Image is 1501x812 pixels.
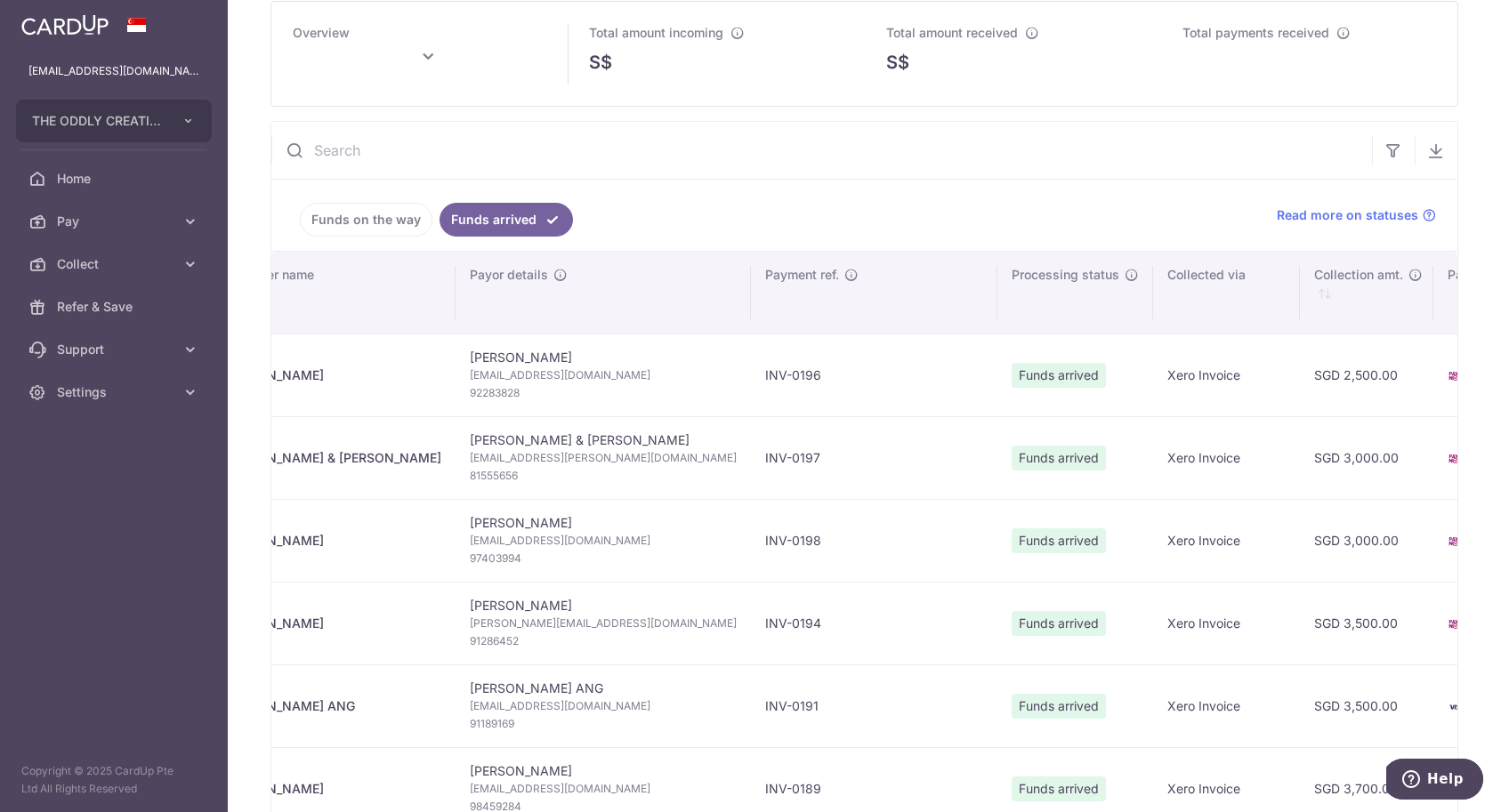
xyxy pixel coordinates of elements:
span: Funds arrived [1012,528,1106,553]
span: S$ [886,49,909,76]
span: Total amount received [886,25,1018,40]
span: [EMAIL_ADDRESS][DOMAIN_NAME] [470,697,737,715]
td: [PERSON_NAME] & [PERSON_NAME] [456,416,751,499]
span: Payor details [470,266,548,284]
span: Read more on statuses [1277,206,1418,224]
span: Collection amt. [1314,266,1403,284]
div: [PERSON_NAME] ANG [222,697,441,715]
span: Overview [293,25,350,40]
div: [PERSON_NAME] [222,615,441,632]
img: paynow-md-4fe65508ce96feda548756c5ee0e473c78d4820b8ea51387c6e4ad89e58a5e61.png [1448,367,1465,385]
span: Processing status [1012,266,1119,284]
p: [EMAIL_ADDRESS][DOMAIN_NAME] [28,62,199,80]
span: Help [41,12,77,28]
div: [PERSON_NAME] [222,532,441,550]
span: Total amount incoming [589,25,723,40]
span: Funds arrived [1012,363,1106,388]
td: SGD 2,500.00 [1300,334,1433,416]
td: INV-0196 [751,334,997,416]
div: [PERSON_NAME] [222,780,441,798]
div: [PERSON_NAME] & [PERSON_NAME] [222,449,441,467]
span: Funds arrived [1012,446,1106,470]
a: Read more on statuses [1277,206,1436,224]
input: Search [271,122,1372,179]
th: Collection amt. : activate to sort column ascending [1300,252,1433,334]
span: S$ [589,49,612,76]
td: [PERSON_NAME] [456,582,751,664]
a: Funds on the way [300,203,432,237]
span: Collect [57,255,174,273]
span: 91189169 [470,715,737,733]
span: [EMAIL_ADDRESS][DOMAIN_NAME] [470,366,737,384]
img: paynow-md-4fe65508ce96feda548756c5ee0e473c78d4820b8ea51387c6e4ad89e58a5e61.png [1448,450,1465,468]
span: [EMAIL_ADDRESS][DOMAIN_NAME] [470,780,737,798]
span: THE ODDLY CREATIVES PTE. LTD. [32,112,164,130]
img: paynow-md-4fe65508ce96feda548756c5ee0e473c78d4820b8ea51387c6e4ad89e58a5e61.png [1448,615,1465,633]
div: [PERSON_NAME] [222,366,441,384]
th: Customer name [200,252,456,334]
td: INV-0197 [751,416,997,499]
img: paynow-md-4fe65508ce96feda548756c5ee0e473c78d4820b8ea51387c6e4ad89e58a5e61.png [1448,533,1465,551]
span: 81555656 [470,467,737,485]
span: 97403994 [470,550,737,567]
td: [PERSON_NAME] [456,334,751,416]
td: SGD 3,500.00 [1300,582,1433,664]
span: 91286452 [470,632,737,650]
button: THE ODDLY CREATIVES PTE. LTD. [16,100,212,142]
span: 92283828 [470,384,737,402]
td: Xero Invoice [1153,416,1300,499]
span: Total payments received [1182,25,1329,40]
td: SGD 3,000.00 [1300,416,1433,499]
span: [EMAIL_ADDRESS][PERSON_NAME][DOMAIN_NAME] [470,449,737,467]
span: Refer & Save [57,298,174,316]
span: [PERSON_NAME][EMAIL_ADDRESS][DOMAIN_NAME] [470,615,737,632]
span: [EMAIL_ADDRESS][DOMAIN_NAME] [470,532,737,550]
th: Collected via [1153,252,1300,334]
td: INV-0191 [751,664,997,747]
span: Payment ref. [765,266,839,284]
span: Funds arrived [1012,694,1106,719]
th: Processing status [997,252,1153,334]
span: Pay [57,213,174,230]
td: Xero Invoice [1153,334,1300,416]
th: Payor details [456,252,751,334]
th: Payment ref. [751,252,997,334]
td: SGD 3,000.00 [1300,499,1433,582]
td: Xero Invoice [1153,582,1300,664]
img: CardUp [21,14,109,36]
img: visa-sm-192604c4577d2d35970c8ed26b86981c2741ebd56154ab54ad91a526f0f24972.png [1448,698,1465,716]
span: Settings [57,383,174,401]
span: Funds arrived [1012,776,1106,801]
td: Xero Invoice [1153,664,1300,747]
td: [PERSON_NAME] [456,499,751,582]
iframe: Opens a widget where you can find more information [1386,759,1483,803]
span: Funds arrived [1012,611,1106,636]
td: SGD 3,500.00 [1300,664,1433,747]
span: Support [57,341,174,358]
td: INV-0194 [751,582,997,664]
td: Xero Invoice [1153,499,1300,582]
td: INV-0198 [751,499,997,582]
a: Funds arrived [440,203,573,237]
span: Home [57,170,174,188]
td: [PERSON_NAME] ANG [456,664,751,747]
